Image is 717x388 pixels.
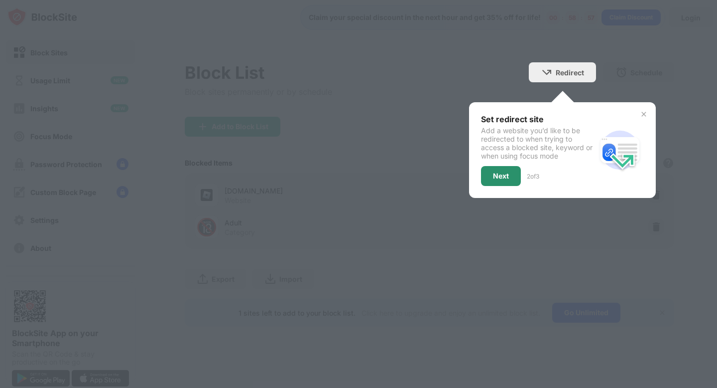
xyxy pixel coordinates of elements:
div: Add a website you’d like to be redirected to when trying to access a blocked site, keyword or whe... [481,126,596,160]
div: Redirect [556,68,584,77]
div: 2 of 3 [527,173,539,180]
img: x-button.svg [640,110,648,118]
img: redirect.svg [596,126,644,174]
div: Next [493,172,509,180]
div: Set redirect site [481,114,596,124]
